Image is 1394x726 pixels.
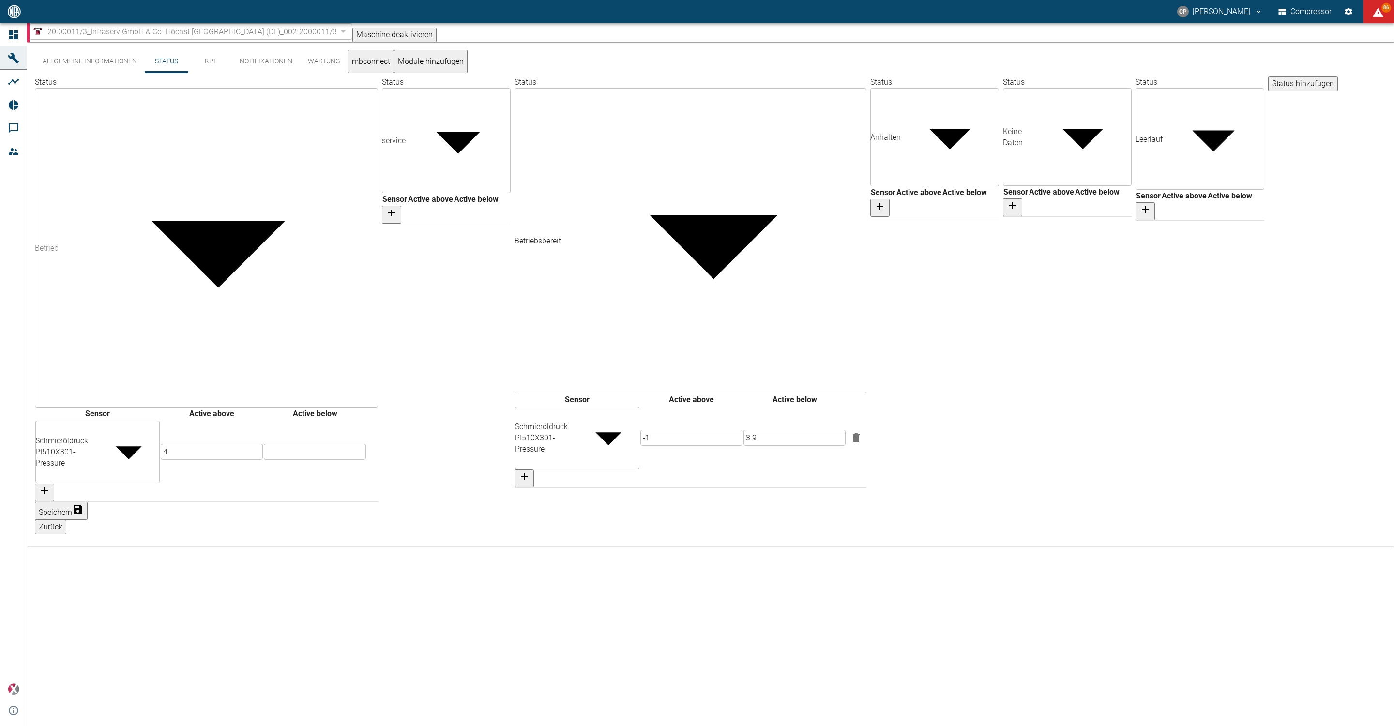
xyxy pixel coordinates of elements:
[1381,3,1391,13] span: 86
[8,683,19,695] img: Xplore Logo
[145,50,188,73] button: Status
[188,50,232,73] button: KPI
[352,28,437,42] button: Maschine deaktivieren
[1161,190,1207,202] th: Active above
[1136,77,1157,87] label: Status
[1136,134,1163,145] div: Leerlauf
[1003,77,1025,87] label: Status
[1268,76,1338,91] button: Status hinzufügen
[382,77,404,87] label: Status
[640,393,743,406] th: Active above
[7,5,22,18] img: logo
[35,50,145,73] button: Allgemeine Informationen
[47,26,337,37] span: 20.00011/3_Infraserv GmbH & Co. Höchst [GEOGRAPHIC_DATA] (DE)_002-2000011/3
[348,50,394,73] button: mbconnect
[870,186,896,199] th: Sensor
[1003,126,1034,148] div: Keine Daten
[35,408,160,420] th: Sensor
[1136,190,1161,202] th: Sensor
[515,393,640,406] th: Sensor
[408,193,454,206] th: Active above
[35,435,98,469] div: Schmieröldruck PI510X301 - Pressure
[870,77,892,87] label: Status
[382,193,408,206] th: Sensor
[515,77,536,87] label: Status
[942,186,987,199] th: Active below
[515,235,561,246] div: Betriebsbereit
[35,242,59,254] div: Betrieb
[1276,3,1334,20] button: Compressor
[515,421,577,454] div: Schmieröldruck PI510X301 - Pressure
[454,193,499,206] th: Active below
[1207,190,1253,202] th: Active below
[263,408,366,420] th: Active below
[160,408,263,420] th: Active above
[896,186,942,199] th: Active above
[35,520,66,534] button: Zurück
[232,50,300,73] button: Notifikationen
[1003,186,1029,198] th: Sensor
[394,50,468,73] button: Module hinzufügen
[1075,186,1120,198] th: Active below
[1029,186,1075,198] th: Active above
[870,132,901,143] div: Anhalten
[1177,6,1189,17] div: CP
[300,50,348,73] button: Wartung
[35,77,57,87] label: Status
[743,393,846,406] th: Active below
[32,26,337,37] a: 20.00011/3_Infraserv GmbH & Co. Höchst [GEOGRAPHIC_DATA] (DE)_002-2000011/3
[35,502,88,520] button: Speichern
[1176,3,1264,20] button: christoph.palm@neuman-esser.com
[382,135,406,146] div: service
[1340,3,1357,20] button: Einstellungen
